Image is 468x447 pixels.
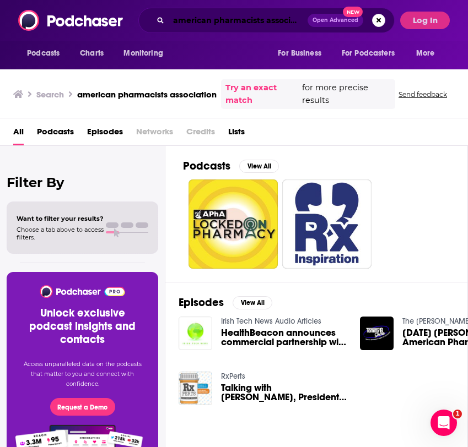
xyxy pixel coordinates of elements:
h2: Podcasts [183,159,230,173]
a: EpisodesView All [179,296,272,309]
iframe: Intercom live chat [431,410,457,436]
a: Talking with Theresa Tolle, President of the American Pharmacists Association [221,383,347,402]
span: Want to filter your results? [17,215,104,222]
button: open menu [116,43,177,64]
h3: Search [36,89,64,100]
span: Charts [80,46,104,61]
a: HealthBeacon announces commercial partnership with American Pharmacists Association Foundation [221,328,347,347]
span: Podcasts [27,46,60,61]
img: HealthBeacon announces commercial partnership with American Pharmacists Association Foundation [179,317,212,350]
h3: american pharmacists association [77,89,217,100]
h3: Unlock exclusive podcast insights and contacts [20,307,145,346]
span: Open Advanced [313,18,358,23]
h2: Episodes [179,296,224,309]
button: open menu [408,43,449,64]
div: Search podcasts, credits, & more... [138,8,395,33]
button: Request a Demo [50,398,115,416]
a: Charts [73,43,110,64]
span: Talking with [PERSON_NAME], President of the [DEMOGRAPHIC_DATA] Pharmacists Association [221,383,347,402]
button: View All [233,296,272,309]
a: Podcasts [37,123,74,145]
span: For Podcasters [342,46,395,61]
img: 8 - 25 - 2022 Dr Daniel Zlott American Pharmacists Association [360,317,394,350]
span: 1 [453,410,462,418]
a: Episodes [87,123,123,145]
p: Access unparalleled data on the podcasts that matter to you and connect with confidence. [20,359,145,389]
a: RxPerts [221,372,245,381]
img: Talking with Theresa Tolle, President of the American Pharmacists Association [179,372,212,405]
a: All [13,123,24,145]
span: for more precise results [302,81,391,107]
button: Open AdvancedNew [308,14,363,27]
span: More [416,46,435,61]
img: Podchaser - Follow, Share and Rate Podcasts [18,10,124,31]
span: New [343,7,363,17]
input: Search podcasts, credits, & more... [169,12,308,29]
button: Log In [400,12,450,29]
a: Lists [228,123,245,145]
span: Networks [136,123,173,145]
a: Irish Tech News Audio Articles [221,317,321,326]
a: PodcastsView All [183,159,279,173]
button: Send feedback [395,90,450,99]
button: open menu [19,43,74,64]
a: Try an exact match [225,81,300,107]
h2: Filter By [7,175,158,190]
span: For Business [278,46,321,61]
img: Podchaser - Follow, Share and Rate Podcasts [39,285,126,298]
button: open menu [270,43,335,64]
button: open menu [335,43,411,64]
span: Monitoring [123,46,163,61]
button: View All [239,160,279,173]
span: Choose a tab above to access filters. [17,226,104,241]
span: Credits [186,123,215,145]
